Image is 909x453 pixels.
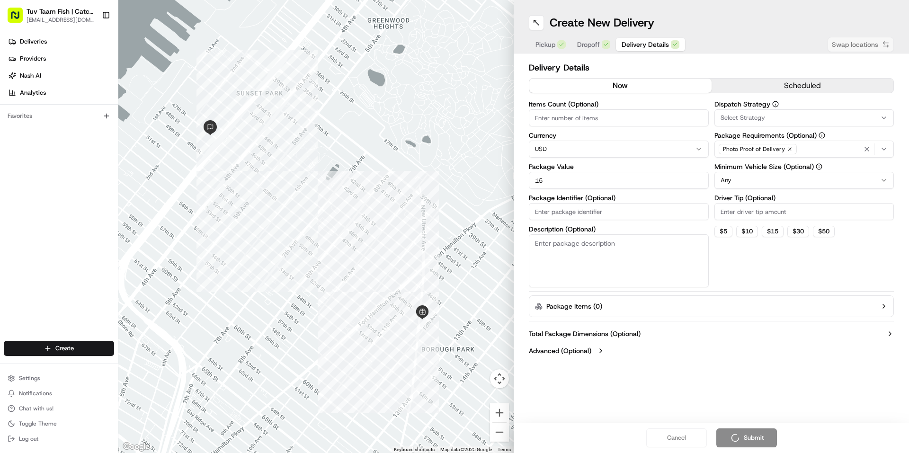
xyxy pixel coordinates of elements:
h2: Delivery Details [529,61,894,74]
label: Driver Tip (Optional) [714,195,894,201]
button: Toggle Theme [4,417,114,430]
div: We're available if you need us! [32,100,120,107]
div: 💻 [80,138,88,146]
button: Dispatch Strategy [772,101,779,107]
span: Providers [20,54,46,63]
button: Package Requirements (Optional) [819,132,825,139]
img: 1736555255976-a54dd68f-1ca7-489b-9aae-adbdc363a1c4 [9,90,27,107]
button: Map camera controls [490,369,509,388]
div: Favorites [4,108,114,124]
input: Clear [25,61,156,71]
div: Start new chat [32,90,155,100]
a: Analytics [4,85,118,100]
a: Nash AI [4,68,118,83]
span: Pickup [535,40,555,49]
span: Dropoff [577,40,600,49]
span: Pylon [94,160,115,168]
label: Package Identifier (Optional) [529,195,709,201]
button: [EMAIL_ADDRESS][DOMAIN_NAME] [27,16,94,24]
button: $30 [787,226,809,237]
button: $15 [762,226,784,237]
button: Chat with us! [4,402,114,415]
button: Start new chat [161,93,172,105]
button: Minimum Vehicle Size (Optional) [816,163,822,170]
button: Tuv Taam Fish | Catch & Co. [27,7,94,16]
span: Settings [19,374,40,382]
a: Providers [4,51,118,66]
button: Advanced (Optional) [529,346,894,355]
label: Package Items ( 0 ) [546,302,602,311]
button: Zoom in [490,403,509,422]
button: Zoom out [490,423,509,442]
h1: Create New Delivery [550,15,654,30]
button: Total Package Dimensions (Optional) [529,329,894,338]
div: 📗 [9,138,17,146]
label: Total Package Dimensions (Optional) [529,329,641,338]
button: Select Strategy [714,109,894,126]
a: Deliveries [4,34,118,49]
input: Enter number of items [529,109,709,126]
button: Keyboard shortcuts [394,446,435,453]
label: Package Value [529,163,709,170]
label: Dispatch Strategy [714,101,894,107]
span: Select Strategy [721,114,765,122]
label: Package Requirements (Optional) [714,132,894,139]
span: Delivery Details [622,40,669,49]
button: Package Items (0) [529,295,894,317]
span: Knowledge Base [19,137,72,147]
a: 💻API Documentation [76,133,156,151]
p: Welcome 👋 [9,38,172,53]
button: Tuv Taam Fish | Catch & Co.[EMAIL_ADDRESS][DOMAIN_NAME] [4,4,98,27]
button: $10 [736,226,758,237]
span: Toggle Theme [19,420,57,427]
button: $50 [813,226,835,237]
img: Nash [9,9,28,28]
button: Log out [4,432,114,445]
a: Powered byPylon [67,160,115,168]
button: Photo Proof of Delivery [714,141,894,158]
span: API Documentation [89,137,152,147]
button: scheduled [712,79,894,93]
label: Description (Optional) [529,226,709,232]
input: Enter package identifier [529,203,709,220]
a: Open this area in Google Maps (opens a new window) [121,441,152,453]
span: Photo Proof of Delivery [723,145,785,153]
span: Analytics [20,89,46,97]
span: Map data ©2025 Google [440,447,492,452]
span: Nash AI [20,71,41,80]
button: Settings [4,372,114,385]
a: Terms [498,447,511,452]
span: Create [55,344,74,353]
label: Minimum Vehicle Size (Optional) [714,163,894,170]
span: Log out [19,435,38,443]
img: Google [121,441,152,453]
span: Notifications [19,390,52,397]
a: 📗Knowledge Base [6,133,76,151]
label: Items Count (Optional) [529,101,709,107]
span: Chat with us! [19,405,53,412]
button: Notifications [4,387,114,400]
button: now [529,79,712,93]
input: Enter package value [529,172,709,189]
span: Deliveries [20,37,47,46]
label: Currency [529,132,709,139]
button: Create [4,341,114,356]
label: Advanced (Optional) [529,346,591,355]
input: Enter driver tip amount [714,203,894,220]
button: $5 [714,226,732,237]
